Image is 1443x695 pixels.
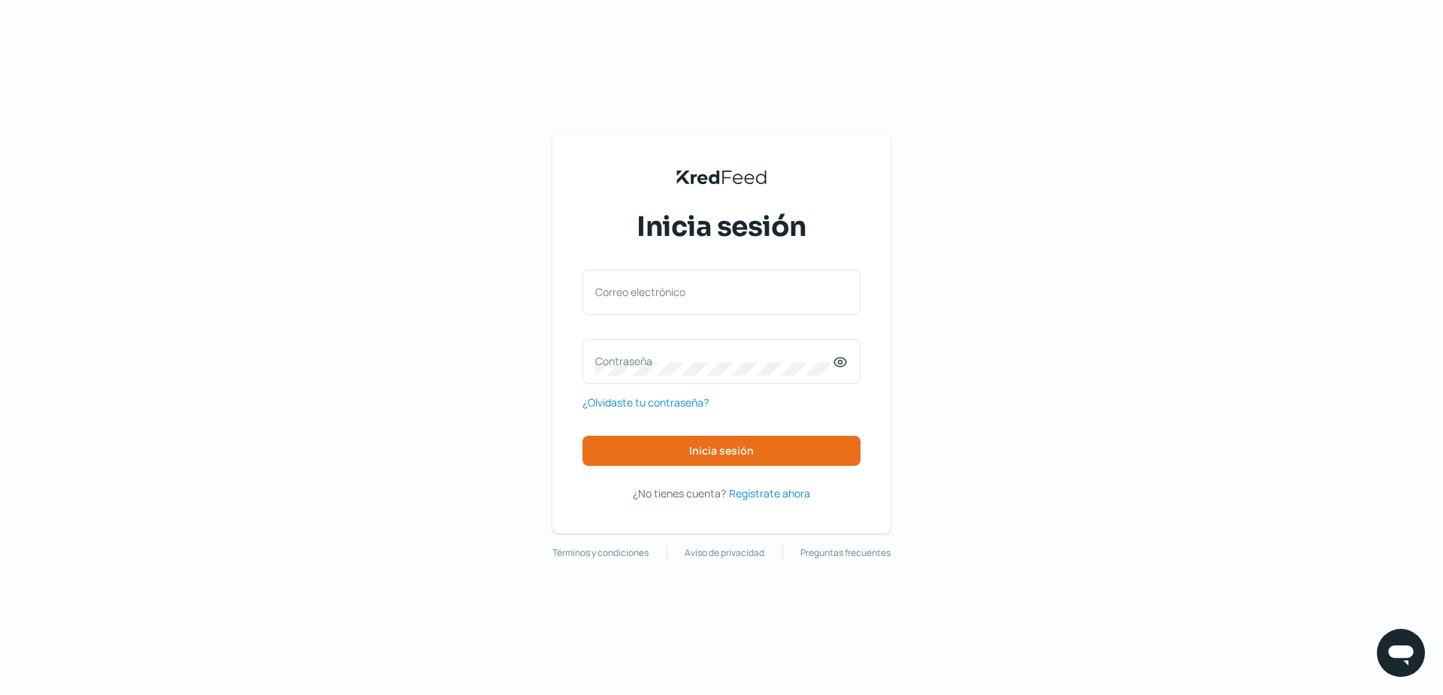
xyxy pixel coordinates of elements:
[582,436,861,466] button: Inicia sesión
[552,545,649,561] a: Términos y condiciones
[689,446,754,456] span: Inicia sesión
[685,545,764,561] a: Aviso de privacidad
[800,545,891,561] a: Preguntas frecuentes
[729,484,810,503] a: Regístrate ahora
[637,208,806,246] span: Inicia sesión
[633,486,726,500] span: ¿No tienes cuenta?
[582,393,709,412] a: ¿Olvidaste tu contraseña?
[1386,638,1416,668] img: chatIcon
[595,354,833,368] label: Contraseña
[595,285,833,299] label: Correo electrónico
